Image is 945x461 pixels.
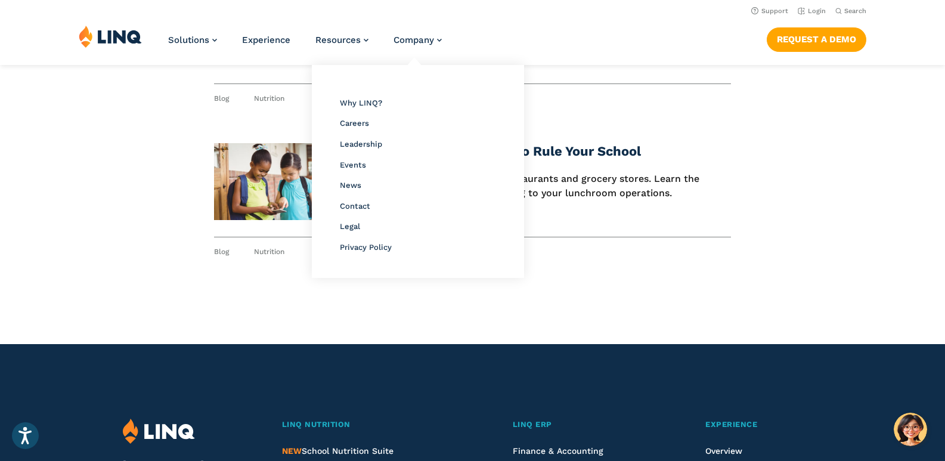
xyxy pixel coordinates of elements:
a: Privacy Policy [340,243,392,252]
a: Experience [242,35,290,45]
img: LINQ | K‑12 Software [123,419,195,444]
img: Two girls ordering school lunch from phone. [214,143,343,220]
a: Experience [705,419,822,431]
span: Blog [214,94,229,104]
span: Solutions [168,35,209,45]
a: Finance & Accounting [513,446,603,456]
span: Blog [214,247,229,257]
span: NEW [282,446,302,456]
a: NEWSchool Nutrition Suite [282,446,394,456]
img: LINQ | K‑12 Software [79,25,142,48]
a: Why LINQ? [340,98,382,107]
span: Company [394,35,434,45]
a: Company [394,35,442,45]
a: News [340,181,361,190]
nav: Primary Navigation [168,25,442,64]
span: Resources [315,35,361,45]
button: Hello, have a question? Let’s chat. [894,413,927,446]
a: Contact [340,202,370,211]
span: LINQ ERP [513,420,552,429]
a: Events [340,160,366,169]
a: Resources [315,35,368,45]
a: Support [751,7,788,15]
a: Login [798,7,826,15]
a: Legal [340,222,360,231]
span: School Nutrition Suite [282,446,394,456]
a: Leadership [340,140,382,148]
a: LINQ ERP [513,419,654,431]
a: LINQ Nutrition [282,419,461,431]
p: Online ordering isn’t only for restaurants and grocery stores. Learn the benefits of adding onlin... [367,172,731,201]
a: Overview [705,446,742,456]
span: LINQ Nutrition [282,420,351,429]
a: Careers [340,119,369,128]
nav: Button Navigation [767,25,866,51]
a: Solutions [168,35,217,45]
a: Request a Demo [767,27,866,51]
button: Open Search Bar [835,7,866,16]
span: Experience [705,420,757,429]
span: Search [844,7,866,15]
